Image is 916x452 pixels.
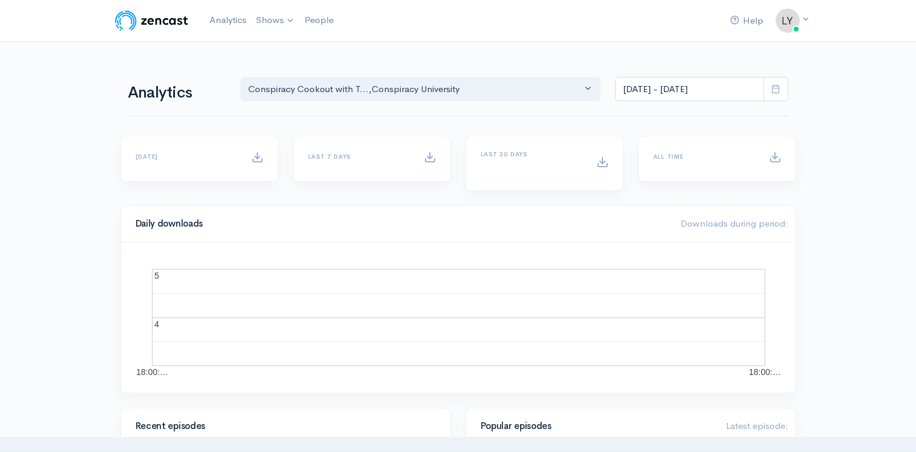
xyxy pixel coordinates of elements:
[136,257,781,378] svg: A chart.
[308,153,409,160] h6: Last 7 days
[136,421,429,431] h4: Recent episodes
[680,218,788,229] span: Downloads during period:
[240,77,601,102] button: Conspiracy Cookout with T..., Conspiracy University
[615,77,764,102] input: analytics date range selector
[251,7,300,34] a: Shows
[113,8,190,33] img: ZenCast Logo
[136,367,168,377] text: 18:00:…
[481,421,711,431] h4: Popular episodes
[154,271,159,281] text: 5
[128,84,226,102] h1: Analytics
[725,8,768,34] a: Help
[205,7,251,33] a: Analytics
[154,319,159,329] text: 4
[726,420,788,431] span: Latest episode:
[136,219,666,229] h4: Daily downloads
[749,367,781,377] text: 18:00:…
[248,82,582,96] div: Conspiracy Cookout with T... , Conspiracy University
[136,153,237,160] h6: [DATE]
[776,8,800,33] img: ...
[653,153,754,160] h6: All time
[481,151,582,158] h6: Last 30 days
[300,7,338,33] a: People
